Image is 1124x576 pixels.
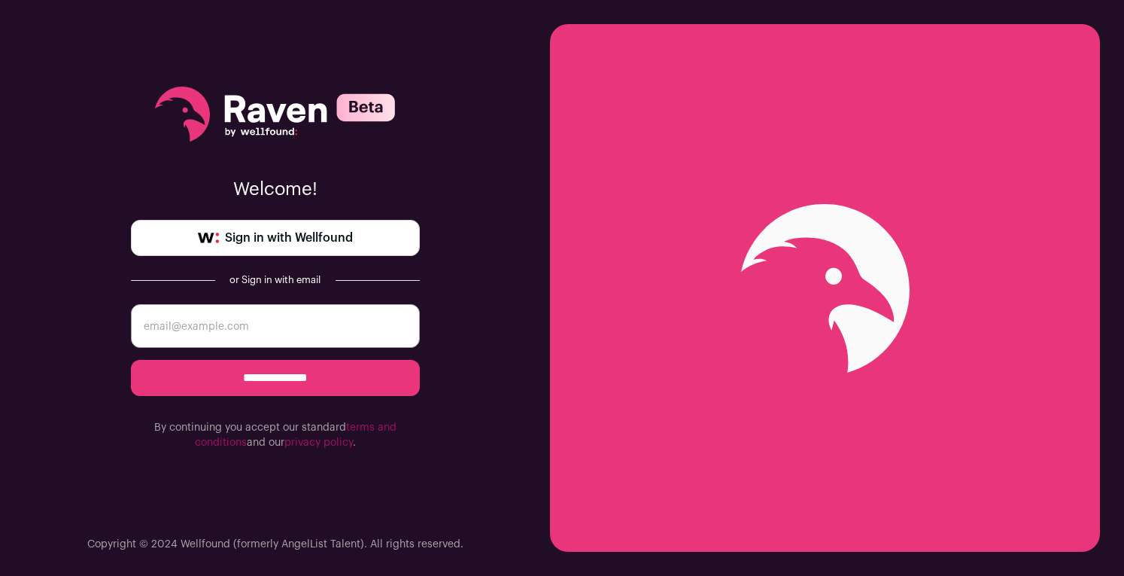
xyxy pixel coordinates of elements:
[198,233,219,243] img: wellfound-symbol-flush-black-fb3c872781a75f747ccb3a119075da62bfe97bd399995f84a933054e44a575c4.png
[131,220,420,256] a: Sign in with Wellfound
[227,274,324,286] div: or Sign in with email
[131,178,420,202] p: Welcome!
[87,537,463,552] p: Copyright © 2024 Wellfound (formerly AngelList Talent). All rights reserved.
[284,437,353,448] a: privacy policy
[131,304,420,348] input: email@example.com
[131,420,420,450] p: By continuing you accept our standard and our .
[225,229,353,247] span: Sign in with Wellfound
